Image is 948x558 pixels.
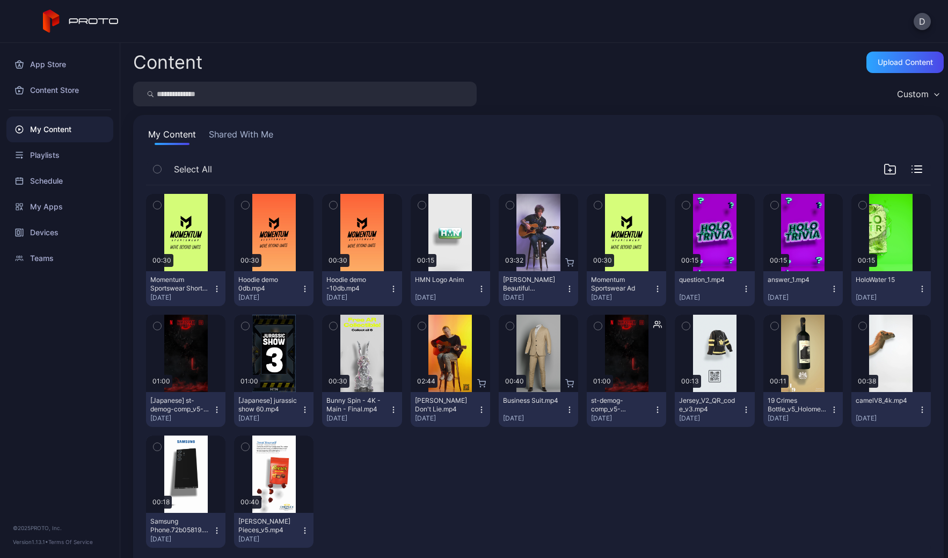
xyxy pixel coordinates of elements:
[150,396,209,414] div: [Japanese] st-demog-comp_v5-VO_1(1).mp4
[591,414,653,423] div: [DATE]
[238,396,297,414] div: [Japanese] jurassic show 60.mp4
[174,163,212,176] span: Select All
[234,271,313,306] button: Hoodie demo 0db.mp4[DATE]
[6,245,113,271] a: Teams
[763,271,843,306] button: answer_1.mp4[DATE]
[133,53,202,71] div: Content
[150,414,213,423] div: [DATE]
[415,414,477,423] div: [DATE]
[411,392,490,427] button: [PERSON_NAME] Don't Lie.mp4[DATE]
[503,414,565,423] div: [DATE]
[499,392,578,427] button: Business Suit.mp4[DATE]
[856,396,915,405] div: camelV8_4k.mp4
[415,396,474,414] div: Ryan Pollie's Don't Lie.mp4
[587,392,666,427] button: st-demog-comp_v5-VO_1(1).mp4[DATE]
[150,535,213,543] div: [DATE]
[503,293,565,302] div: [DATE]
[150,517,209,534] div: Samsung Phone.72b05819.mp4
[6,194,113,220] a: My Apps
[13,524,107,532] div: © 2025 PROTO, Inc.
[415,276,474,284] div: HMN Logo Anim
[591,276,650,293] div: Momentum Sportswear Ad
[326,293,389,302] div: [DATE]
[768,276,827,284] div: answer_1.mp4
[856,414,918,423] div: [DATE]
[326,396,385,414] div: Bunny Spin - 4K - Main - Final.mp4
[238,414,301,423] div: [DATE]
[856,276,915,284] div: HoloWater 15
[146,513,225,548] button: Samsung Phone.72b05819.mp4[DATE]
[503,276,562,293] div: Billy Morrison's Beautiful Disaster.mp4
[499,271,578,306] button: [PERSON_NAME] Beautiful Disaster.mp4[DATE]
[322,392,402,427] button: Bunny Spin - 4K - Main - Final.mp4[DATE]
[591,396,650,414] div: st-demog-comp_v5-VO_1(1).mp4
[238,517,297,534] div: Reese Pieces_v5.mp4
[150,276,209,293] div: Momentum Sportswear Shorts -10db.mp4
[679,293,741,302] div: [DATE]
[897,89,929,99] div: Custom
[591,293,653,302] div: [DATE]
[892,82,944,106] button: Custom
[326,414,389,423] div: [DATE]
[48,539,93,545] a: Terms Of Service
[914,13,931,30] button: D
[878,58,933,67] div: Upload Content
[322,271,402,306] button: Hoodie demo -10db.mp4[DATE]
[768,414,830,423] div: [DATE]
[238,276,297,293] div: Hoodie demo 0db.mp4
[13,539,48,545] span: Version 1.13.1 •
[679,276,738,284] div: question_1.mp4
[768,293,830,302] div: [DATE]
[503,396,562,405] div: Business Suit.mp4
[675,392,754,427] button: Jersey_V2_QR_code_v3.mp4[DATE]
[851,392,931,427] button: camelV8_4k.mp4[DATE]
[679,396,738,414] div: Jersey_V2_QR_code_v3.mp4
[234,513,313,548] button: [PERSON_NAME] Pieces_v5.mp4[DATE]
[150,293,213,302] div: [DATE]
[415,293,477,302] div: [DATE]
[238,293,301,302] div: [DATE]
[207,128,275,145] button: Shared With Me
[763,392,843,427] button: 19 Crimes Bottle_v5_Holomedia.mp4[DATE]
[6,168,113,194] a: Schedule
[675,271,754,306] button: question_1.mp4[DATE]
[6,142,113,168] a: Playlists
[238,535,301,543] div: [DATE]
[146,392,225,427] button: [Japanese] st-demog-comp_v5-VO_1(1).mp4[DATE]
[856,293,918,302] div: [DATE]
[6,77,113,103] a: Content Store
[6,117,113,142] a: My Content
[326,276,385,293] div: Hoodie demo -10db.mp4
[768,396,827,414] div: 19 Crimes Bottle_v5_Holomedia.mp4
[6,52,113,77] a: App Store
[234,392,313,427] button: [Japanese] jurassic show 60.mp4[DATE]
[411,271,490,306] button: HMN Logo Anim[DATE]
[587,271,666,306] button: Momentum Sportswear Ad[DATE]
[679,414,741,423] div: [DATE]
[851,271,931,306] button: HoloWater 15[DATE]
[866,52,944,73] button: Upload Content
[6,220,113,245] a: Devices
[146,128,198,145] button: My Content
[146,271,225,306] button: Momentum Sportswear Shorts -10db.mp4[DATE]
